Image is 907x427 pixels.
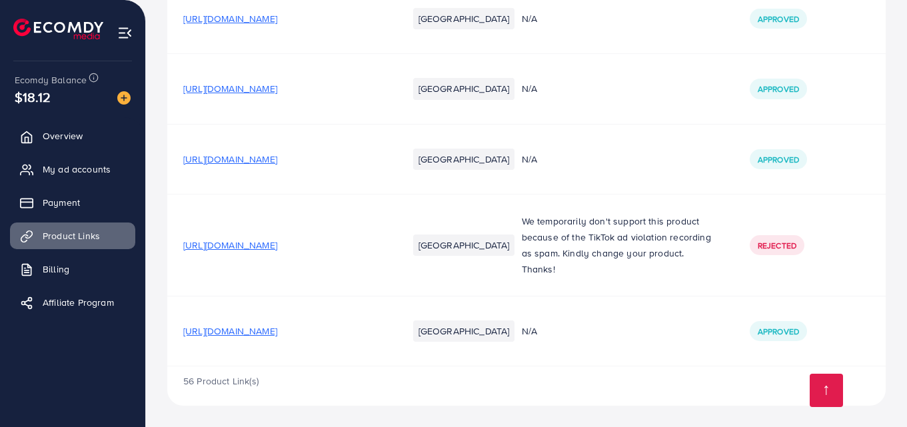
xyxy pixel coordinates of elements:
span: Affiliate Program [43,296,114,309]
a: Billing [10,256,135,282]
span: Product Links [43,229,100,242]
span: [URL][DOMAIN_NAME] [183,238,277,252]
a: Overview [10,123,135,149]
span: 56 Product Link(s) [183,374,259,388]
span: Approved [758,13,799,25]
span: N/A [522,12,537,25]
a: Product Links [10,222,135,249]
a: My ad accounts [10,156,135,183]
img: logo [13,19,103,39]
img: menu [117,25,133,41]
span: N/A [522,324,537,338]
span: [URL][DOMAIN_NAME] [183,12,277,25]
span: Approved [758,326,799,337]
a: Affiliate Program [10,289,135,316]
a: Payment [10,189,135,216]
span: [URL][DOMAIN_NAME] [183,324,277,338]
li: [GEOGRAPHIC_DATA] [413,8,515,29]
iframe: Chat [850,367,897,417]
span: $18.12 [15,87,51,107]
p: We temporarily don't support this product because of the TikTok ad violation recording as spam. K... [522,213,718,277]
span: Rejected [758,240,796,251]
span: N/A [522,82,537,95]
span: Billing [43,262,69,276]
span: Payment [43,196,80,209]
span: Approved [758,154,799,165]
img: image [117,91,131,105]
li: [GEOGRAPHIC_DATA] [413,149,515,170]
span: My ad accounts [43,163,111,176]
span: Overview [43,129,83,143]
span: [URL][DOMAIN_NAME] [183,82,277,95]
li: [GEOGRAPHIC_DATA] [413,234,515,256]
li: [GEOGRAPHIC_DATA] [413,320,515,342]
span: Approved [758,83,799,95]
span: N/A [522,153,537,166]
span: Ecomdy Balance [15,73,87,87]
li: [GEOGRAPHIC_DATA] [413,78,515,99]
span: [URL][DOMAIN_NAME] [183,153,277,166]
